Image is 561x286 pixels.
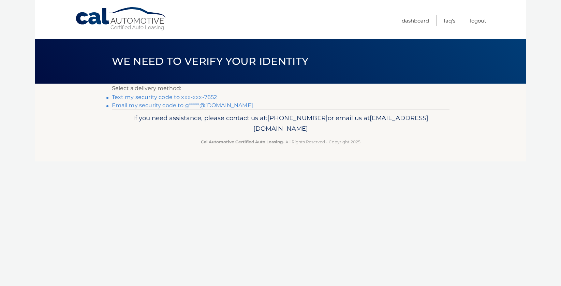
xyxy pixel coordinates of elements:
[402,15,429,26] a: Dashboard
[112,102,253,109] a: Email my security code to g*****@[DOMAIN_NAME]
[201,139,283,144] strong: Cal Automotive Certified Auto Leasing
[444,15,455,26] a: FAQ's
[470,15,486,26] a: Logout
[116,113,445,134] p: If you need assistance, please contact us at: or email us at
[112,55,309,68] span: We need to verify your identity
[75,7,167,31] a: Cal Automotive
[116,138,445,145] p: - All Rights Reserved - Copyright 2025
[112,84,449,93] p: Select a delivery method:
[267,114,328,122] span: [PHONE_NUMBER]
[112,94,217,100] a: Text my security code to xxx-xxx-7652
